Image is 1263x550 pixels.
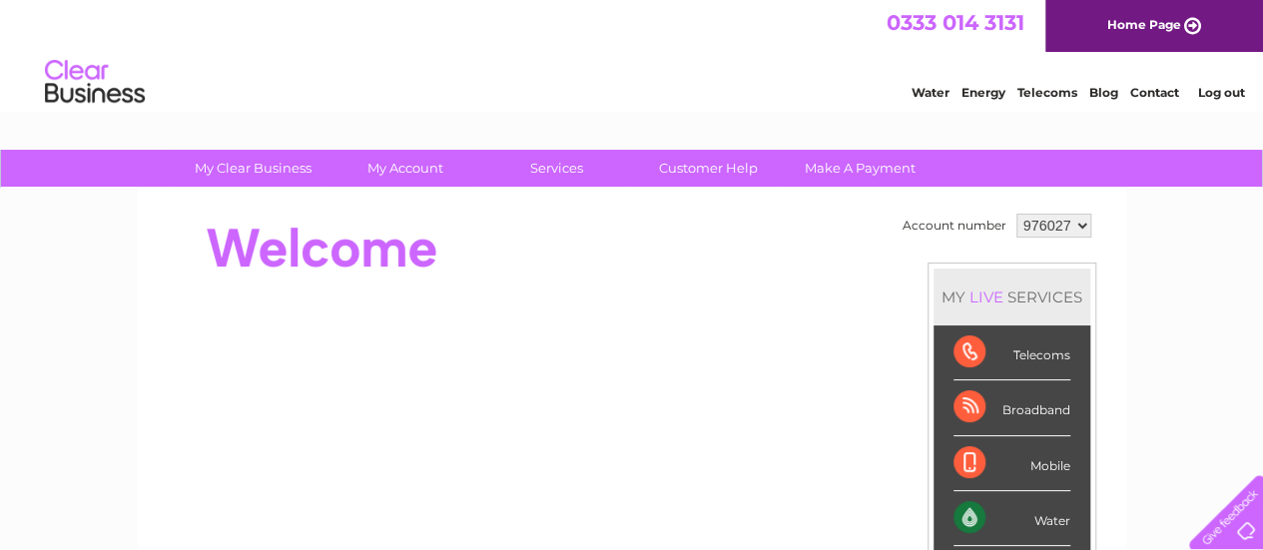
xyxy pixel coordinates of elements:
[474,150,639,187] a: Services
[912,85,949,100] a: Water
[953,380,1070,435] div: Broadband
[1017,85,1077,100] a: Telecoms
[171,150,335,187] a: My Clear Business
[322,150,487,187] a: My Account
[1197,85,1244,100] a: Log out
[44,52,146,113] img: logo.png
[934,269,1090,325] div: MY SERVICES
[1089,85,1118,100] a: Blog
[965,287,1007,306] div: LIVE
[161,11,1104,97] div: Clear Business is a trading name of Verastar Limited (registered in [GEOGRAPHIC_DATA] No. 3667643...
[953,491,1070,546] div: Water
[626,150,791,187] a: Customer Help
[1130,85,1179,100] a: Contact
[898,209,1011,243] td: Account number
[778,150,943,187] a: Make A Payment
[961,85,1005,100] a: Energy
[953,325,1070,380] div: Telecoms
[887,10,1024,35] a: 0333 014 3131
[953,436,1070,491] div: Mobile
